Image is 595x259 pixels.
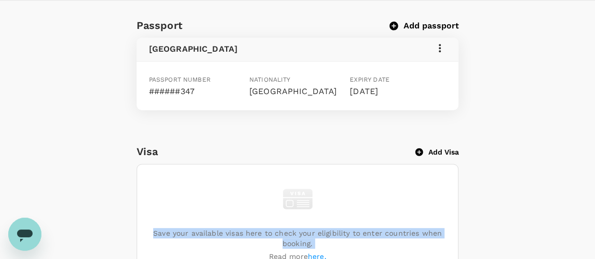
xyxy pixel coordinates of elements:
span: Passport number [149,76,211,83]
h6: Visa [137,143,416,160]
p: Add Visa [428,147,458,157]
iframe: Button to launch messaging window [8,218,41,251]
span: Expiry date [350,76,390,83]
p: [GEOGRAPHIC_DATA] [249,85,346,98]
button: Add Visa [415,147,458,157]
p: ######347 [149,85,245,98]
h6: [GEOGRAPHIC_DATA] [149,42,238,56]
span: Nationality [249,76,291,83]
img: visa [279,181,316,217]
h6: Passport [137,17,183,34]
p: [DATE] [350,85,446,98]
button: Add passport [391,21,458,31]
p: Save your available visas here to check your eligibility to enter countries when booking. [150,228,446,249]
